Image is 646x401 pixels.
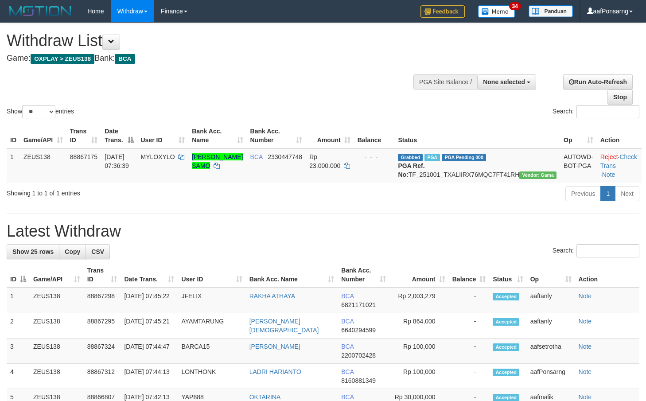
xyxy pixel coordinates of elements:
[121,313,178,339] td: [DATE] 07:45:21
[519,171,556,179] span: Vendor URL: https://trx31.1velocity.biz
[394,123,560,148] th: Status
[84,288,121,313] td: 88867298
[420,5,465,18] img: Feedback.jpg
[7,105,74,118] label: Show entries
[7,313,30,339] td: 2
[493,369,519,376] span: Accepted
[7,123,20,148] th: ID
[527,313,575,339] td: aaftanly
[30,288,84,313] td: ZEUS138
[449,339,490,364] td: -
[84,313,121,339] td: 88867295
[12,248,54,255] span: Show 25 rows
[600,153,637,169] a: Check Trans
[178,313,245,339] td: AYAMTARUNG
[576,105,639,118] input: Search:
[389,364,449,389] td: Rp 100,000
[250,153,263,160] span: BCA
[59,244,86,259] a: Copy
[7,222,639,240] h1: Latest Withdraw
[7,32,422,50] h1: Withdraw List
[527,262,575,288] th: Op: activate to sort column ascending
[341,377,376,384] span: Copy 8160881349 to clipboard
[579,393,592,401] a: Note
[7,288,30,313] td: 1
[478,5,515,18] img: Button%20Memo.svg
[553,105,639,118] label: Search:
[141,153,175,160] span: MYLOXYLO
[7,148,20,183] td: 1
[398,154,423,161] span: Grabbed
[389,262,449,288] th: Amount: activate to sort column ascending
[553,244,639,257] label: Search:
[7,364,30,389] td: 4
[341,318,354,325] span: BCA
[442,154,486,161] span: PGA Pending
[341,301,376,308] span: Copy 6821171021 to clipboard
[306,123,354,148] th: Amount: activate to sort column ascending
[493,318,519,326] span: Accepted
[602,171,615,178] a: Note
[493,293,519,300] span: Accepted
[449,313,490,339] td: -
[7,185,263,198] div: Showing 1 to 1 of 1 entries
[188,123,246,148] th: Bank Acc. Name: activate to sort column ascending
[489,262,526,288] th: Status: activate to sort column ascending
[529,5,573,17] img: panduan.png
[249,292,295,300] a: RAKHA ATHAYA
[527,288,575,313] td: aaftanly
[178,364,245,389] td: LONTHONK
[389,313,449,339] td: Rp 864,000
[66,123,101,148] th: Trans ID: activate to sort column ascending
[246,262,338,288] th: Bank Acc. Name: activate to sort column ascending
[84,262,121,288] th: Trans ID: activate to sort column ascending
[527,364,575,389] td: aafPonsarng
[394,148,560,183] td: TF_251001_TXALIIRX76MQC7FT41RH
[249,343,300,350] a: [PERSON_NAME]
[178,262,245,288] th: User ID: activate to sort column ascending
[338,262,389,288] th: Bank Acc. Number: activate to sort column ascending
[115,54,135,64] span: BCA
[20,123,66,148] th: Game/API: activate to sort column ascending
[84,364,121,389] td: 88867312
[575,262,639,288] th: Action
[192,153,243,169] a: [PERSON_NAME] SAMO
[7,262,30,288] th: ID: activate to sort column descending
[91,248,104,255] span: CSV
[341,343,354,350] span: BCA
[7,4,74,18] img: MOTION_logo.png
[597,123,642,148] th: Action
[389,288,449,313] td: Rp 2,003,279
[84,339,121,364] td: 88867324
[597,148,642,183] td: · ·
[309,153,340,169] span: Rp 23.000.000
[579,318,592,325] a: Note
[121,364,178,389] td: [DATE] 07:44:13
[268,153,302,160] span: Copy 2330447748 to clipboard
[565,186,601,201] a: Previous
[105,153,129,169] span: [DATE] 07:36:39
[341,352,376,359] span: Copy 2200702428 to clipboard
[483,78,525,86] span: None selected
[7,339,30,364] td: 3
[341,393,354,401] span: BCA
[563,74,633,90] a: Run Auto-Refresh
[249,368,301,375] a: LADRI HARIANTO
[449,262,490,288] th: Balance: activate to sort column ascending
[493,343,519,351] span: Accepted
[449,364,490,389] td: -
[121,339,178,364] td: [DATE] 07:44:47
[354,123,395,148] th: Balance
[527,339,575,364] td: aafsetrotha
[579,368,592,375] a: Note
[477,74,536,90] button: None selected
[137,123,189,148] th: User ID: activate to sort column ascending
[30,313,84,339] td: ZEUS138
[101,123,137,148] th: Date Trans.: activate to sort column descending
[413,74,477,90] div: PGA Site Balance /
[247,123,306,148] th: Bank Acc. Number: activate to sort column ascending
[600,186,615,201] a: 1
[178,339,245,364] td: BARCA15
[178,288,245,313] td: JFELIX
[30,262,84,288] th: Game/API: activate to sort column ascending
